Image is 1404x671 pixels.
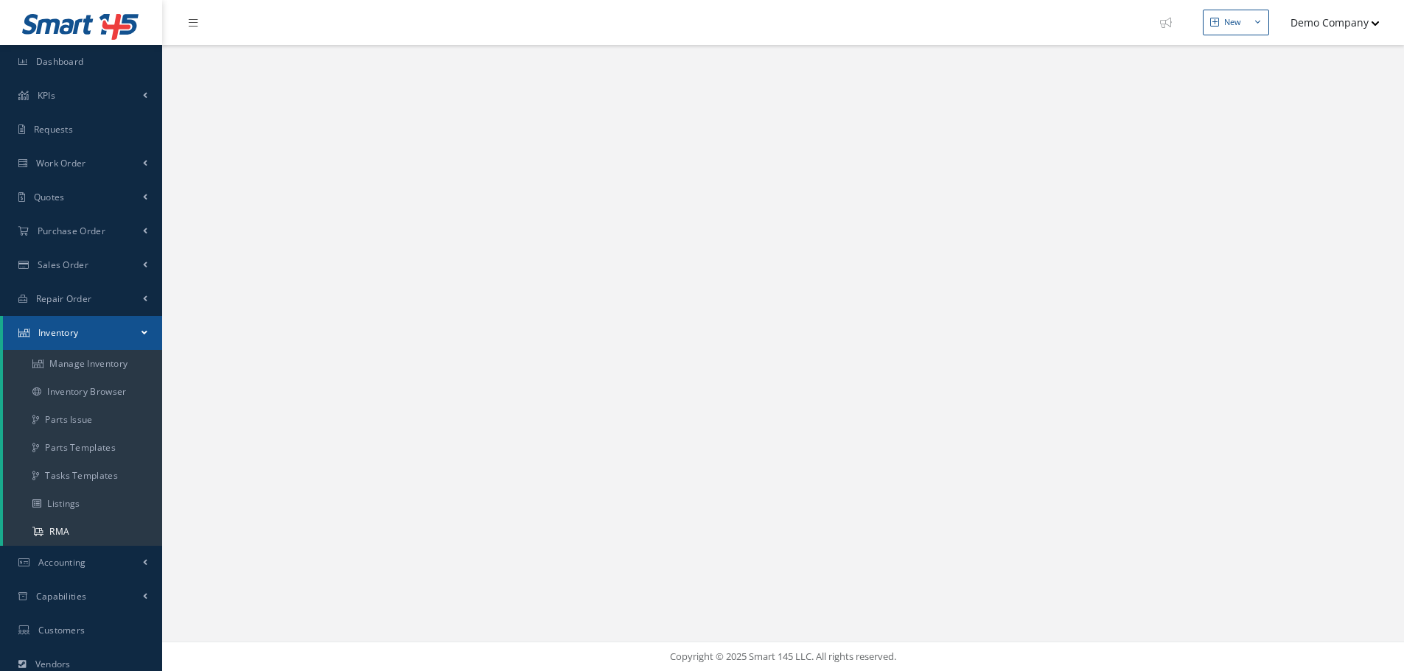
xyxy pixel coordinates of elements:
span: Accounting [38,556,86,569]
span: Work Order [36,157,86,169]
span: Inventory [38,326,79,339]
a: Tasks Templates [3,462,162,490]
a: Manage Inventory [3,350,162,378]
div: Copyright © 2025 Smart 145 LLC. All rights reserved. [177,650,1389,664]
span: Sales Order [38,259,88,271]
a: Listings [3,490,162,518]
button: Demo Company [1276,8,1380,37]
span: Dashboard [36,55,84,68]
span: Customers [38,624,85,636]
span: KPIs [38,89,55,102]
div: New [1224,16,1241,29]
span: Purchase Order [38,225,105,237]
span: Requests [34,123,73,136]
span: Repair Order [36,292,92,305]
span: Capabilities [36,590,87,603]
a: Inventory [3,316,162,350]
button: New [1203,10,1269,35]
a: Parts Issue [3,406,162,434]
a: Inventory Browser [3,378,162,406]
span: Quotes [34,191,65,203]
a: RMA [3,518,162,546]
span: Vendors [35,658,71,670]
a: Parts Templates [3,434,162,462]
